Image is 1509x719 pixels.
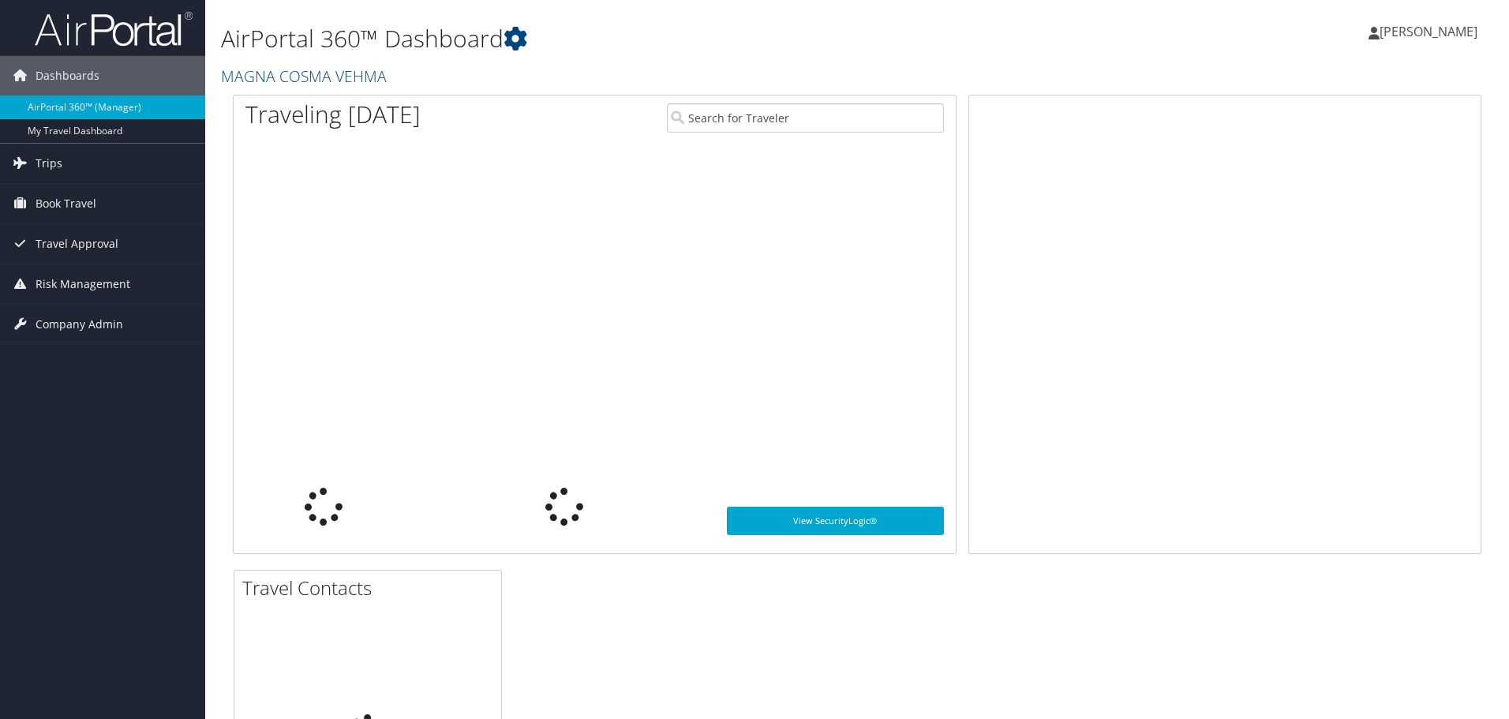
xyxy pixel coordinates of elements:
[727,507,944,535] a: View SecurityLogic®
[36,184,96,223] span: Book Travel
[36,144,62,183] span: Trips
[1380,23,1477,40] span: [PERSON_NAME]
[36,264,130,304] span: Risk Management
[242,575,501,601] h2: Travel Contacts
[245,98,421,131] h1: Traveling [DATE]
[36,56,99,95] span: Dashboards
[221,66,391,87] a: MAGNA COSMA VEHMA
[36,305,123,344] span: Company Admin
[1369,8,1493,55] a: [PERSON_NAME]
[36,224,118,264] span: Travel Approval
[221,22,1069,55] h1: AirPortal 360™ Dashboard
[667,103,944,133] input: Search for Traveler
[35,10,193,47] img: airportal-logo.png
